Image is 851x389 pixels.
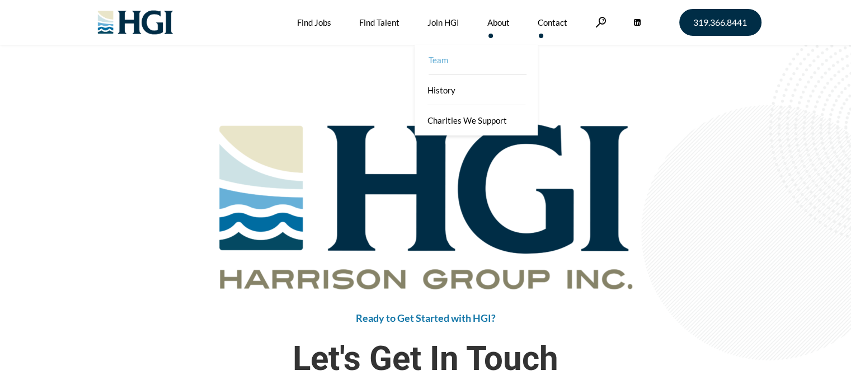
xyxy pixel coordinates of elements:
a: Team [416,45,539,75]
span: Let's Get In Touch [90,335,761,382]
span: Ready to Get Started with HGI? [356,312,496,324]
a: 319.366.8441 [679,9,761,36]
span: 319.366.8441 [693,18,747,27]
a: Search [595,17,606,27]
a: Charities We Support [415,105,538,135]
a: History [415,75,538,105]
